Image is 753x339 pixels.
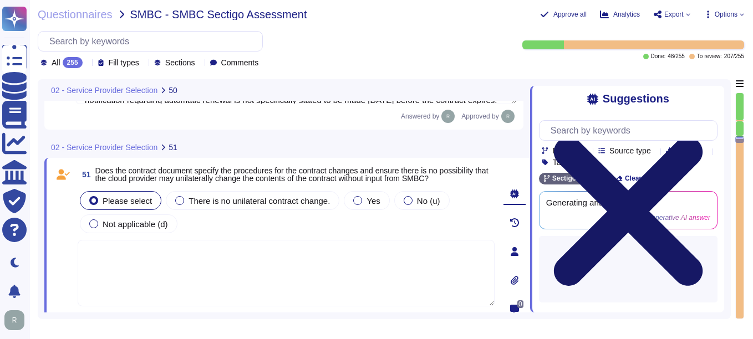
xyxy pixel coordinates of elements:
span: No (u) [417,196,440,206]
img: user [501,110,515,123]
span: Approve all [553,11,587,18]
span: 0 [517,300,523,308]
span: All [52,59,60,66]
input: Search by keywords [44,32,262,51]
img: user [441,110,455,123]
span: Fill types [109,59,139,66]
span: 207 / 255 [724,54,744,59]
img: user [4,310,24,330]
span: 02 - Service Provider Selection [51,86,157,94]
div: 255 [63,57,83,68]
span: 02 - Service Provider Selection [51,143,157,151]
span: Comments [221,59,259,66]
span: Analytics [613,11,640,18]
span: 50 [169,86,177,94]
span: Done: [651,54,666,59]
span: 51 [78,171,91,178]
button: Analytics [600,10,640,19]
span: Sections [165,59,195,66]
span: To review: [697,54,722,59]
span: SMBC - SMBC Sectigo Assessment [130,9,307,20]
span: Please select [103,196,152,206]
span: Yes [367,196,380,206]
input: Search by keywords [545,121,717,140]
span: Not applicable (d) [103,219,168,229]
span: 48 / 255 [668,54,685,59]
span: Answered by [401,113,439,120]
span: Export [664,11,684,18]
button: Approve all [540,10,587,19]
span: 51 [169,143,177,151]
span: Options [715,11,737,18]
span: Approved by [461,113,498,120]
span: Questionnaires [38,9,113,20]
span: There is no unilateral contract change. [189,196,330,206]
button: user [2,308,32,332]
span: Does the contract document specify the procedures for the contract changes and ensure there is no... [95,166,489,183]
